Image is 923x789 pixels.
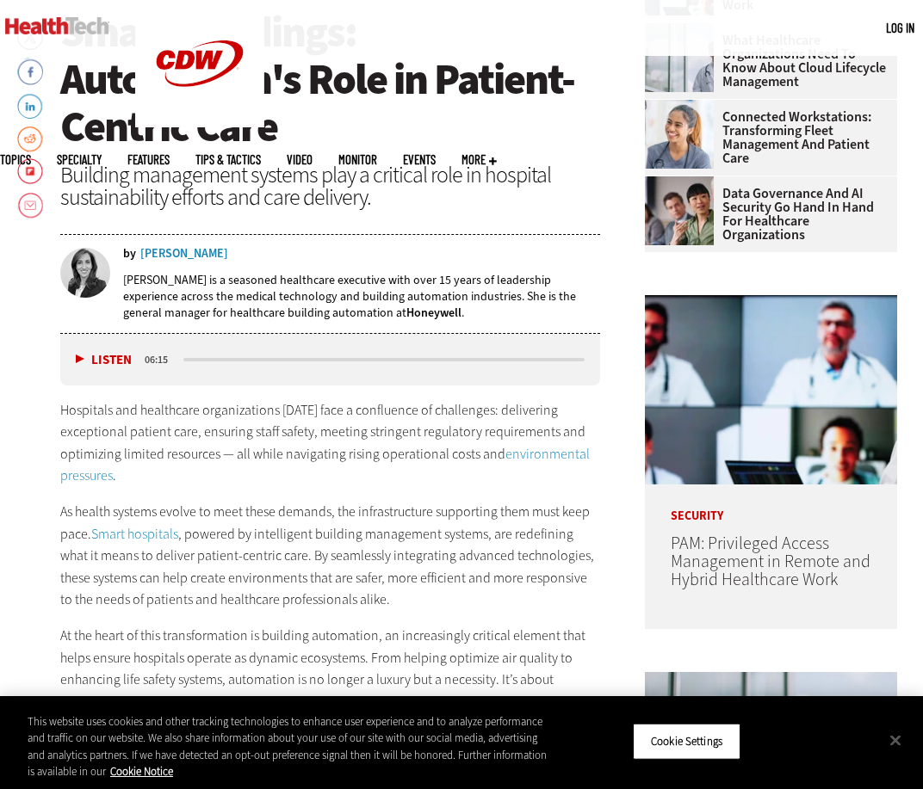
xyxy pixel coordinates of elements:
[645,110,887,165] a: Connected Workstations: Transforming Fleet Management and Patient Care
[645,176,714,245] img: woman discusses data governance
[338,153,377,166] a: MonITor
[123,272,600,321] p: [PERSON_NAME] is a seasoned healthcare executive with over 15 years of leadership experience acro...
[461,153,497,166] span: More
[60,163,600,208] div: Building management systems play a critical role in hospital sustainability efforts and care deli...
[57,153,102,166] span: Specialty
[110,764,173,779] a: More information about your privacy
[645,295,897,484] img: remote call with care team
[645,187,887,242] a: Data Governance and AI Security Go Hand in Hand for Healthcare Organizations
[60,334,600,385] div: media player
[60,248,110,298] img: Mansi Ranjan
[886,19,914,37] div: User menu
[140,248,228,260] a: [PERSON_NAME]
[671,532,870,591] a: PAM: Privileged Access Management in Remote and Hybrid Healthcare Work
[406,305,461,321] a: Honeywell
[127,153,170,166] a: Features
[195,153,261,166] a: Tips & Tactics
[60,625,600,735] p: At the heart of this transformation is building automation, an increasingly critical element that...
[142,352,181,367] div: duration
[123,248,136,260] span: by
[76,354,132,367] button: Listen
[886,20,914,35] a: Log in
[877,721,914,759] button: Close
[403,153,436,166] a: Events
[645,176,722,190] a: woman discusses data governance
[645,484,897,522] p: Security
[91,525,178,543] a: Smart hospitals
[633,724,740,760] button: Cookie Settings
[60,399,600,487] p: Hospitals and healthcare organizations [DATE] face a confluence of challenges: delivering excepti...
[5,17,109,34] img: Home
[287,153,313,166] a: Video
[135,114,264,132] a: CDW
[645,100,714,169] img: nurse smiling at patient
[60,501,600,611] p: As health systems evolve to meet these demands, the infrastructure supporting them must keep pace...
[28,713,554,780] div: This website uses cookies and other tracking technologies to enhance user experience and to analy...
